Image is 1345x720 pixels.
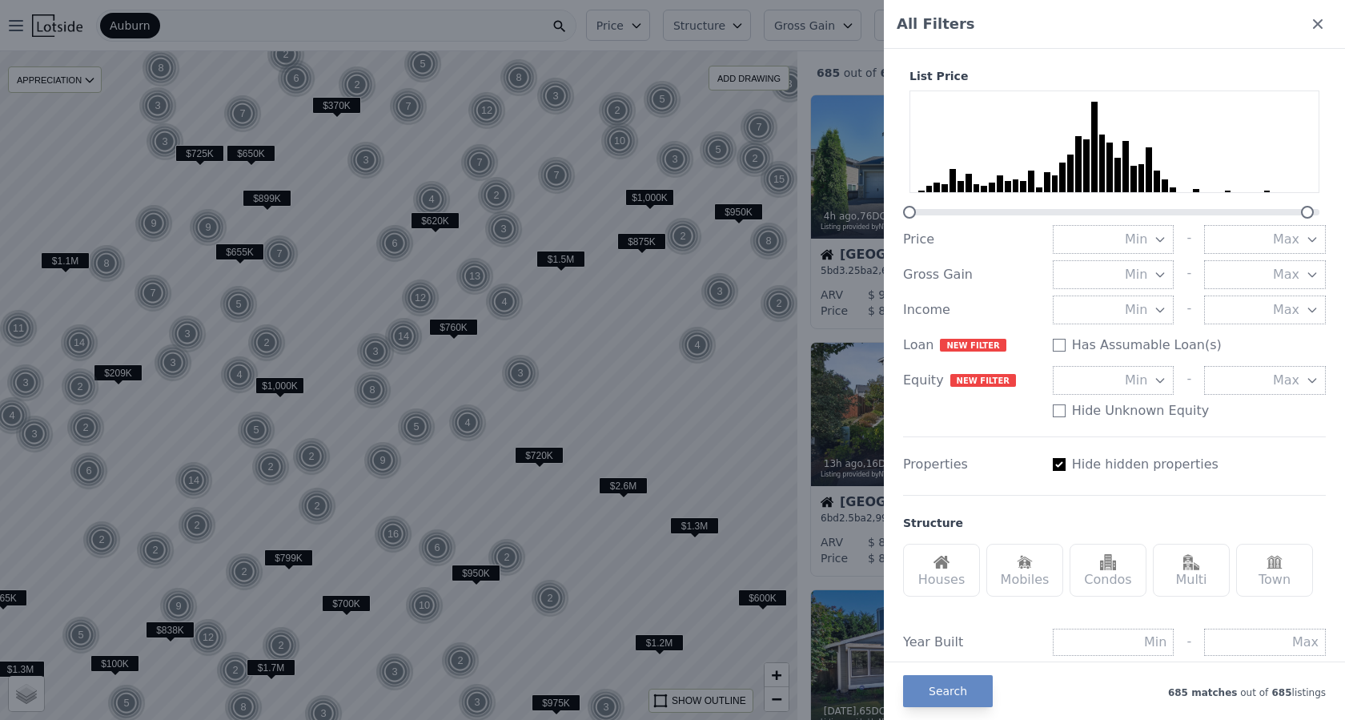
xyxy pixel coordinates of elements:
[1017,554,1033,570] img: Mobiles
[986,544,1063,597] div: Mobiles
[897,13,975,35] span: All Filters
[940,339,1006,352] span: NEW FILTER
[1053,366,1174,395] button: Min
[1100,554,1116,570] img: Condos
[1053,296,1174,324] button: Min
[1125,300,1147,320] span: Min
[903,675,993,707] button: Search
[933,554,950,570] img: Houses
[1273,230,1299,249] span: Max
[903,300,1040,320] div: Income
[1053,629,1174,656] input: Min
[1072,455,1219,474] label: Hide hidden properties
[1186,629,1191,656] div: -
[903,633,1040,652] div: Year Built
[903,515,963,531] div: Structure
[1053,225,1174,254] button: Min
[1186,366,1191,395] div: -
[903,230,1040,249] div: Price
[1186,260,1191,289] div: -
[1168,687,1238,698] span: 685 matches
[1125,371,1147,390] span: Min
[1236,544,1313,597] div: Town
[903,265,1040,284] div: Gross Gain
[1273,300,1299,320] span: Max
[1153,544,1230,597] div: Multi
[903,371,1040,390] div: Equity
[903,336,1040,355] div: Loan
[1204,629,1326,656] input: Max
[1273,371,1299,390] span: Max
[1204,366,1326,395] button: Max
[1072,401,1210,420] label: Hide Unknown Equity
[903,68,1326,84] div: List Price
[1183,554,1199,570] img: Multi
[1125,230,1147,249] span: Min
[1053,260,1174,289] button: Min
[1186,296,1191,324] div: -
[1072,336,1222,355] label: Has Assumable Loan(s)
[1273,265,1299,284] span: Max
[1268,687,1291,698] span: 685
[1204,225,1326,254] button: Max
[1204,260,1326,289] button: Max
[1186,225,1191,254] div: -
[1070,544,1146,597] div: Condos
[950,374,1016,387] span: NEW FILTER
[903,544,980,597] div: Houses
[993,683,1326,699] div: out of listings
[903,455,1040,474] div: Properties
[1204,296,1326,324] button: Max
[1267,554,1283,570] img: Town
[1125,265,1147,284] span: Min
